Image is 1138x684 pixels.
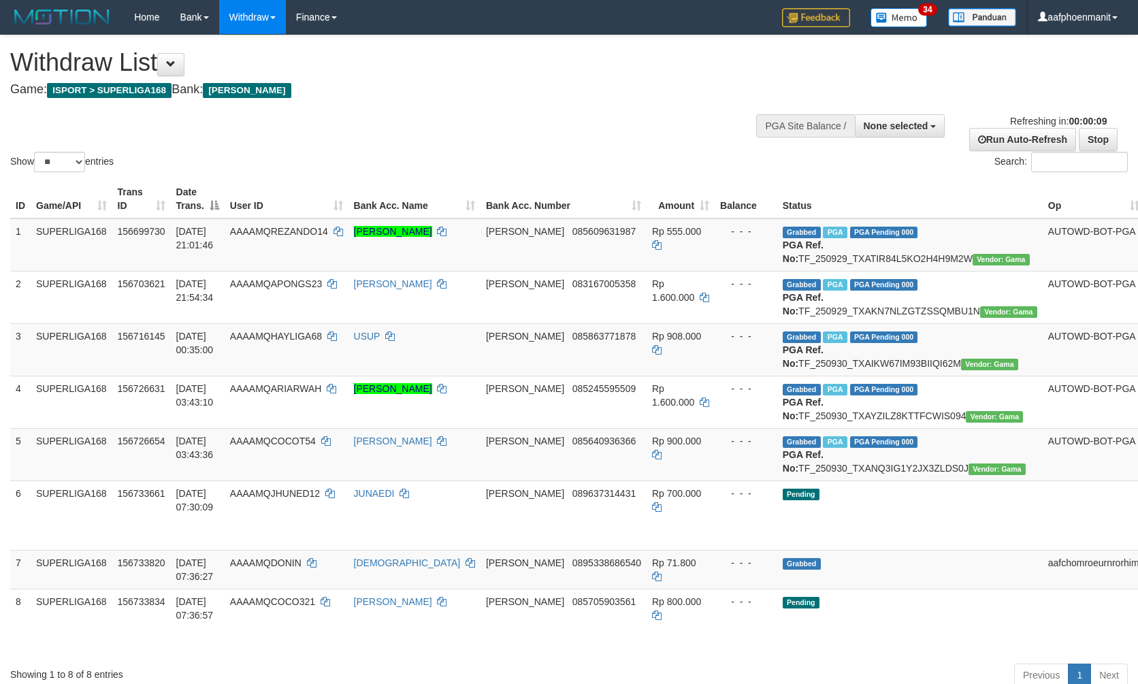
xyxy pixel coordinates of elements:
[10,662,464,681] div: Showing 1 to 8 of 8 entries
[647,180,715,218] th: Amount: activate to sort column ascending
[777,376,1043,428] td: TF_250930_TXAYZILZ8KTTFCWIS094
[720,329,772,343] div: - - -
[31,218,112,272] td: SUPERLIGA168
[720,277,772,291] div: - - -
[756,114,854,137] div: PGA Site Balance /
[777,428,1043,481] td: TF_250930_TXANQ3IG1Y2JX3ZLDS0J
[652,383,694,408] span: Rp 1.600.000
[1010,116,1107,127] span: Refreshing in:
[783,227,821,238] span: Grabbed
[850,384,918,395] span: PGA Pending
[354,226,432,237] a: [PERSON_NAME]
[354,557,461,568] a: [DEMOGRAPHIC_DATA]
[777,271,1043,323] td: TF_250929_TXAKN7NLZGTZSSQMBU1N
[783,489,819,500] span: Pending
[823,384,847,395] span: Marked by aafchhiseyha
[486,383,564,394] span: [PERSON_NAME]
[10,550,31,589] td: 7
[112,180,171,218] th: Trans ID: activate to sort column ascending
[652,488,701,499] span: Rp 700.000
[176,436,214,460] span: [DATE] 03:43:36
[486,488,564,499] span: [PERSON_NAME]
[31,376,112,428] td: SUPERLIGA168
[171,180,225,218] th: Date Trans.: activate to sort column descending
[176,278,214,303] span: [DATE] 21:54:34
[118,557,165,568] span: 156733820
[720,556,772,570] div: - - -
[777,218,1043,272] td: TF_250929_TXATIR84L5KO2H4H9M2W
[354,331,380,342] a: USUP
[176,383,214,408] span: [DATE] 03:43:10
[10,589,31,658] td: 8
[850,227,918,238] span: PGA Pending
[572,383,636,394] span: Copy 085245595509 to clipboard
[783,240,824,264] b: PGA Ref. No:
[572,278,636,289] span: Copy 083167005358 to clipboard
[486,331,564,342] span: [PERSON_NAME]
[10,323,31,376] td: 3
[572,331,636,342] span: Copy 085863771878 to clipboard
[230,278,322,289] span: AAAAMQAPONGS23
[572,436,636,446] span: Copy 085640936366 to clipboard
[31,550,112,589] td: SUPERLIGA168
[354,596,432,607] a: [PERSON_NAME]
[715,180,777,218] th: Balance
[486,278,564,289] span: [PERSON_NAME]
[783,292,824,316] b: PGA Ref. No:
[176,488,214,512] span: [DATE] 07:30:09
[864,120,928,131] span: None selected
[225,180,348,218] th: User ID: activate to sort column ascending
[176,331,214,355] span: [DATE] 00:35:00
[782,8,850,27] img: Feedback.jpg
[31,589,112,658] td: SUPERLIGA168
[203,83,291,98] span: [PERSON_NAME]
[230,596,315,607] span: AAAAMQCOCO321
[230,436,316,446] span: AAAAMQCOCOT54
[783,436,821,448] span: Grabbed
[481,180,647,218] th: Bank Acc. Number: activate to sort column ascending
[10,218,31,272] td: 1
[176,557,214,582] span: [DATE] 07:36:27
[777,323,1043,376] td: TF_250930_TXAIKW67IM93BIIQI62M
[354,436,432,446] a: [PERSON_NAME]
[572,596,636,607] span: Copy 085705903561 to clipboard
[980,306,1037,318] span: Vendor URL: https://trx31.1velocity.biz
[823,331,847,343] span: Marked by aafchhiseyha
[118,436,165,446] span: 156726654
[652,596,701,607] span: Rp 800.000
[720,382,772,395] div: - - -
[572,226,636,237] span: Copy 085609631987 to clipboard
[823,436,847,448] span: Marked by aafchhiseyha
[118,383,165,394] span: 156726631
[10,152,114,172] label: Show entries
[720,434,772,448] div: - - -
[783,384,821,395] span: Grabbed
[230,226,328,237] span: AAAAMQREZANDO14
[176,226,214,250] span: [DATE] 21:01:46
[572,557,641,568] span: Copy 0895338686540 to clipboard
[855,114,945,137] button: None selected
[652,226,701,237] span: Rp 555.000
[230,383,322,394] span: AAAAMQARIARWAH
[973,254,1030,265] span: Vendor URL: https://trx31.1velocity.biz
[572,488,636,499] span: Copy 089637314431 to clipboard
[783,344,824,369] b: PGA Ref. No:
[10,428,31,481] td: 5
[918,3,937,16] span: 34
[118,488,165,499] span: 156733661
[966,411,1023,423] span: Vendor URL: https://trx31.1velocity.biz
[10,481,31,550] td: 6
[720,487,772,500] div: - - -
[10,271,31,323] td: 2
[783,279,821,291] span: Grabbed
[118,331,165,342] span: 156716145
[31,180,112,218] th: Game/API: activate to sort column ascending
[783,449,824,474] b: PGA Ref. No:
[354,488,395,499] a: JUNAEDI
[783,597,819,608] span: Pending
[850,436,918,448] span: PGA Pending
[823,279,847,291] span: Marked by aafchhiseyha
[486,557,564,568] span: [PERSON_NAME]
[230,331,322,342] span: AAAAMQHAYLIGA68
[969,128,1076,151] a: Run Auto-Refresh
